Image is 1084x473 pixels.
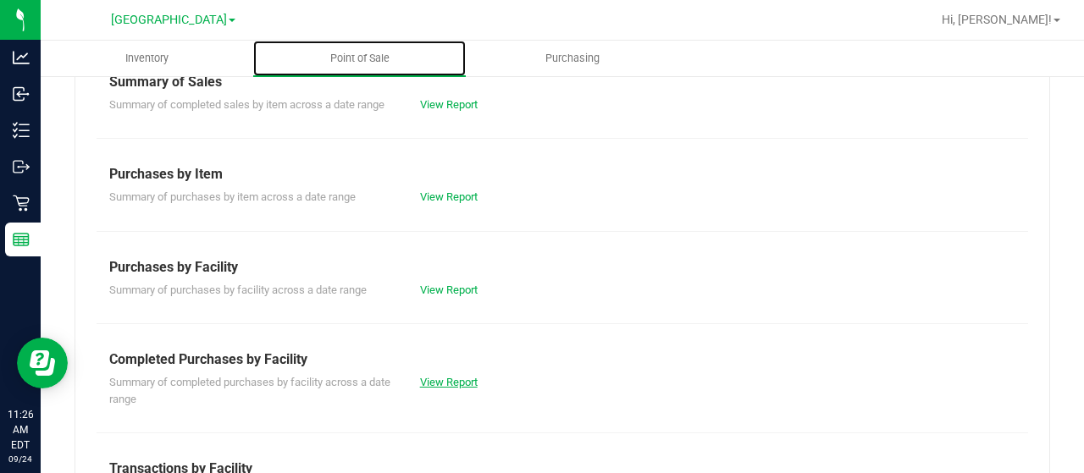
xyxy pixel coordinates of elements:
a: View Report [420,376,478,388]
span: Inventory [102,51,191,66]
a: Purchasing [466,41,678,76]
div: Summary of Sales [109,72,1015,92]
div: Purchases by Item [109,164,1015,184]
a: Point of Sale [253,41,466,76]
div: Purchases by Facility [109,257,1015,278]
inline-svg: Analytics [13,49,30,66]
span: Summary of purchases by item across a date range [109,190,356,203]
a: View Report [420,190,478,203]
a: View Report [420,98,478,111]
span: Summary of completed sales by item across a date range [109,98,384,111]
p: 09/24 [8,453,33,465]
inline-svg: Reports [13,231,30,248]
iframe: Resource center [17,338,68,388]
span: Summary of purchases by facility across a date range [109,283,367,296]
inline-svg: Inbound [13,85,30,102]
span: Purchasing [523,51,622,66]
span: Hi, [PERSON_NAME]! [942,13,1052,26]
div: Completed Purchases by Facility [109,349,1015,370]
a: View Report [420,283,478,296]
span: Point of Sale [307,51,412,66]
inline-svg: Inventory [13,122,30,139]
span: Summary of completed purchases by facility across a date range [109,376,390,405]
a: Inventory [41,41,253,76]
span: [GEOGRAPHIC_DATA] [111,13,227,27]
inline-svg: Retail [13,195,30,212]
p: 11:26 AM EDT [8,407,33,453]
inline-svg: Outbound [13,158,30,175]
